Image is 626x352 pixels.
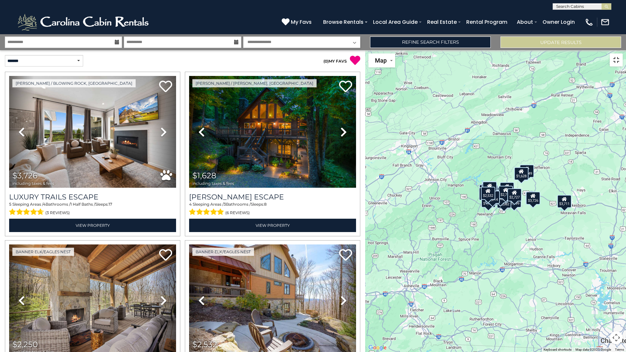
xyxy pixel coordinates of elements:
span: $1,628 [192,171,216,180]
div: $1,628 [514,167,529,180]
button: Toggle fullscreen view [610,53,623,66]
a: Open this area in Google Maps (opens a new window) [367,344,388,352]
a: My Favs [282,18,313,26]
button: Update Results [500,37,621,48]
span: $3,726 [12,171,37,180]
span: 1 Half Baths / [70,202,95,207]
a: Banner Elk/Eagles Nest [12,248,74,256]
a: Add to favorites [339,248,352,262]
span: 4 [189,202,192,207]
div: $1,170 [482,181,496,194]
img: thumbnail_168695581.jpeg [9,76,176,188]
img: mail-regular-white.png [601,18,610,27]
span: 8 [264,202,267,207]
a: View Property [189,219,356,232]
span: $2,250 [12,340,38,349]
div: $1,049 [520,165,534,178]
button: Change map style [368,53,395,67]
span: 5 [9,202,11,207]
a: About [514,16,536,28]
span: 0 [325,59,327,64]
div: $2,753 [499,186,513,199]
span: 3 [224,202,226,207]
a: Add to favorites [159,80,172,94]
a: [PERSON_NAME] Escape [189,193,356,201]
span: 4 [43,202,46,207]
span: Map data ©2025 Google [575,348,611,351]
a: (0)MY FAVS [323,59,347,64]
div: $2,276 [479,187,493,200]
span: My Favs [291,18,312,26]
div: $2,532 [481,187,495,200]
h3: Todd Escape [189,193,356,201]
span: (3 reviews) [45,209,70,217]
a: Luxury Trails Escape [9,193,176,201]
a: Browse Rentals [320,16,367,28]
span: Map [375,57,387,64]
a: Owner Login [539,16,578,28]
a: [PERSON_NAME] / [PERSON_NAME], [GEOGRAPHIC_DATA] [192,79,317,87]
a: Real Estate [424,16,460,28]
a: Banner Elk/Eagles Nest [192,248,254,256]
div: $3,726 [526,192,540,205]
a: Add to favorites [339,80,352,94]
div: $2,727 [507,188,522,201]
img: Google [367,344,388,352]
a: Terms (opens in new tab) [615,348,624,351]
button: Map camera controls [610,331,623,344]
div: Sleeping Areas / Bathrooms / Sleeps: [189,201,356,217]
img: White-1-2.png [16,12,152,32]
div: $1,951 [481,195,496,208]
a: Add to favorites [159,248,172,262]
span: ( ) [323,59,329,64]
span: $2,532 [192,340,217,349]
img: phone-regular-white.png [585,18,594,27]
a: Local Area Guide [370,16,421,28]
img: thumbnail_168627805.jpeg [189,76,356,188]
div: $3,711 [557,195,572,208]
div: Sleeping Areas / Bathrooms / Sleeps: [9,201,176,217]
button: Keyboard shortcuts [544,347,572,352]
div: $3,268 [483,182,497,195]
a: [PERSON_NAME] / Blowing Rock, [GEOGRAPHIC_DATA] [12,79,136,87]
span: including taxes & fees [192,181,234,185]
a: Refine Search Filters [370,37,491,48]
a: Rental Program [463,16,511,28]
span: (6 reviews) [225,209,250,217]
span: 17 [109,202,112,207]
a: View Property [9,219,176,232]
span: including taxes & fees [12,181,54,185]
div: $2,961 [500,182,514,195]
